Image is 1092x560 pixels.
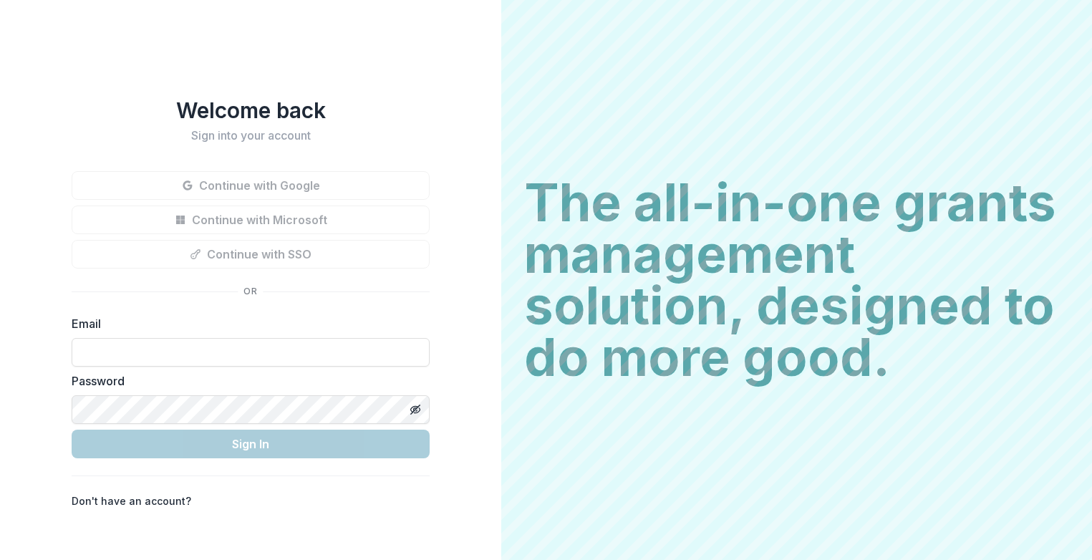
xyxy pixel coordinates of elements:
h2: Sign into your account [72,129,430,143]
label: Email [72,315,421,332]
p: Don't have an account? [72,493,191,508]
label: Password [72,372,421,390]
button: Continue with SSO [72,240,430,269]
button: Toggle password visibility [404,398,427,421]
h1: Welcome back [72,97,430,123]
button: Continue with Microsoft [72,206,430,234]
button: Sign In [72,430,430,458]
button: Continue with Google [72,171,430,200]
